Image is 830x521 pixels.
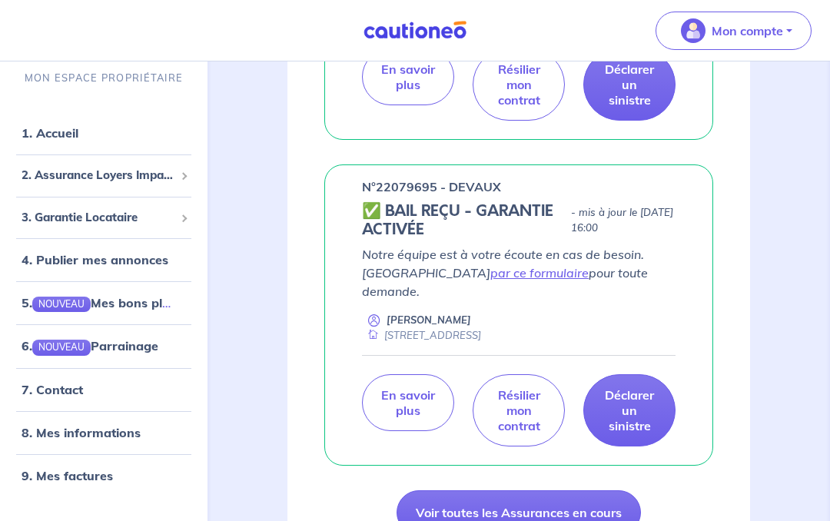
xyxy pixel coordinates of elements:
a: Résilier mon contrat [473,48,565,121]
a: Déclarer un sinistre [583,48,676,121]
p: n°22079695 - DEVAUX [362,178,501,196]
a: Résilier mon contrat [473,374,565,446]
p: Mon compte [712,22,783,40]
div: 9. Mes factures [6,460,201,490]
a: 5.NOUVEAUMes bons plans [22,295,184,310]
p: [PERSON_NAME] [387,313,471,327]
a: 7. Contact [22,381,83,397]
div: 4. Publier mes annonces [6,244,201,275]
span: 3. Garantie Locataire [22,208,174,226]
p: - mis à jour le [DATE] 16:00 [571,205,676,236]
p: Déclarer un sinistre [603,387,656,433]
a: 9. Mes factures [22,467,113,483]
p: Résilier mon contrat [492,61,546,108]
img: Cautioneo [357,21,473,40]
h5: ✅ BAIL REÇU - GARANTIE ACTIVÉE [362,202,565,239]
div: 1. Accueil [6,118,201,148]
a: En savoir plus [362,374,454,431]
span: 2. Assurance Loyers Impayés [22,167,174,184]
a: En savoir plus [362,48,454,105]
div: [STREET_ADDRESS] [362,328,481,343]
a: 6.NOUVEAUParrainage [22,338,158,353]
a: 4. Publier mes annonces [22,252,168,267]
p: Résilier mon contrat [492,387,546,433]
div: 8. Mes informations [6,416,201,447]
div: 6.NOUVEAUParrainage [6,330,201,361]
a: Déclarer un sinistre [583,374,676,446]
a: 1. Accueil [22,125,78,141]
p: Déclarer un sinistre [603,61,656,108]
div: 3. Garantie Locataire [6,202,201,232]
img: illu_account_valid_menu.svg [681,18,705,43]
a: par ce formulaire [490,265,589,280]
p: En savoir plus [381,387,435,418]
p: Notre équipe est à votre écoute en cas de besoin. [GEOGRAPHIC_DATA] pour toute demande. [362,245,676,300]
div: state: CONTRACT-VALIDATED, Context: ,MAYBE-CERTIFICATE,,LESSOR-DOCUMENTS,IS-ODEALIM [362,202,676,239]
div: 7. Contact [6,373,201,404]
div: 5.NOUVEAUMes bons plans [6,287,201,318]
p: MON ESPACE PROPRIÉTAIRE [25,71,183,85]
a: 8. Mes informations [22,424,141,440]
p: En savoir plus [381,61,435,92]
div: 2. Assurance Loyers Impayés [6,161,201,191]
button: illu_account_valid_menu.svgMon compte [656,12,812,50]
